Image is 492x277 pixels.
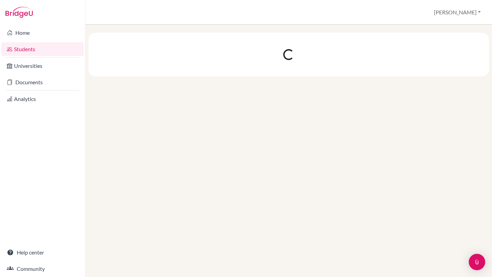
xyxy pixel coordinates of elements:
[1,26,84,40] a: Home
[1,42,84,56] a: Students
[1,75,84,89] a: Documents
[1,246,84,259] a: Help center
[431,6,484,19] button: [PERSON_NAME]
[5,7,33,18] img: Bridge-U
[1,92,84,106] a: Analytics
[469,254,485,270] div: Open Intercom Messenger
[1,59,84,73] a: Universities
[1,262,84,276] a: Community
